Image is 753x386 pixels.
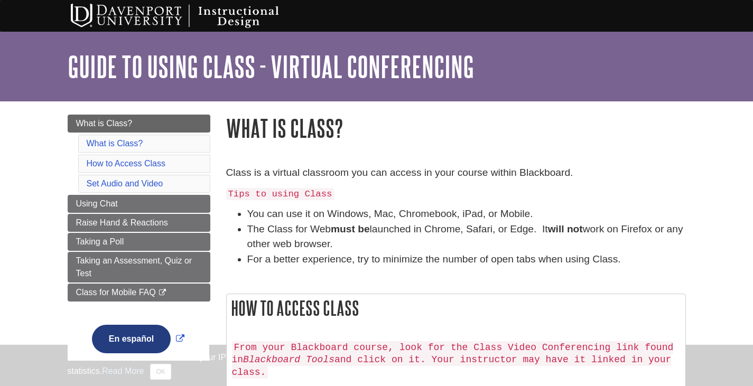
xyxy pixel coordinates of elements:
[68,284,210,302] a: Class for Mobile FAQ
[87,159,165,168] a: How to Access Class
[68,195,210,213] a: Using Chat
[68,252,210,283] a: Taking an Assessment, Quiz or Test
[76,288,156,297] span: Class for Mobile FAQ
[227,294,685,322] h2: How to Access Class
[68,50,474,83] a: Guide to Using Class - Virtual Conferencing
[89,334,187,343] a: Link opens in new window
[247,252,686,267] li: For a better experience, try to minimize the number of open tabs when using Class.
[247,206,686,222] li: You can use it on Windows, Mac, Chromebook, iPad, or Mobile.
[76,237,124,246] span: Taking a Poll
[232,341,674,379] code: From your Blackboard course, look for the Class Video Conferencing link found in and click on it....
[87,179,163,188] a: Set Audio and Video
[226,188,334,200] code: Tips to using Class
[76,218,168,227] span: Raise Hand & Reactions
[548,223,583,234] strong: will not
[87,139,143,148] a: What is Class?
[226,165,686,181] p: Class is a virtual classroom you can access in your course within Blackboard.
[331,223,370,234] strong: must be
[62,3,316,29] img: Davenport University Instructional Design
[76,256,192,278] span: Taking an Assessment, Quiz or Test
[68,115,210,133] a: What is Class?
[76,199,118,208] span: Using Chat
[243,354,334,365] em: Blackboard Tools
[247,222,686,252] li: The Class for Web launched in Chrome, Safari, or Edge. It work on Firefox or any other web browser.
[76,119,133,128] span: What is Class?
[68,214,210,232] a: Raise Hand & Reactions
[226,115,686,142] h1: What is Class?
[68,115,210,371] div: Guide Page Menu
[158,289,167,296] i: This link opens in a new window
[92,325,171,353] button: En español
[68,233,210,251] a: Taking a Poll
